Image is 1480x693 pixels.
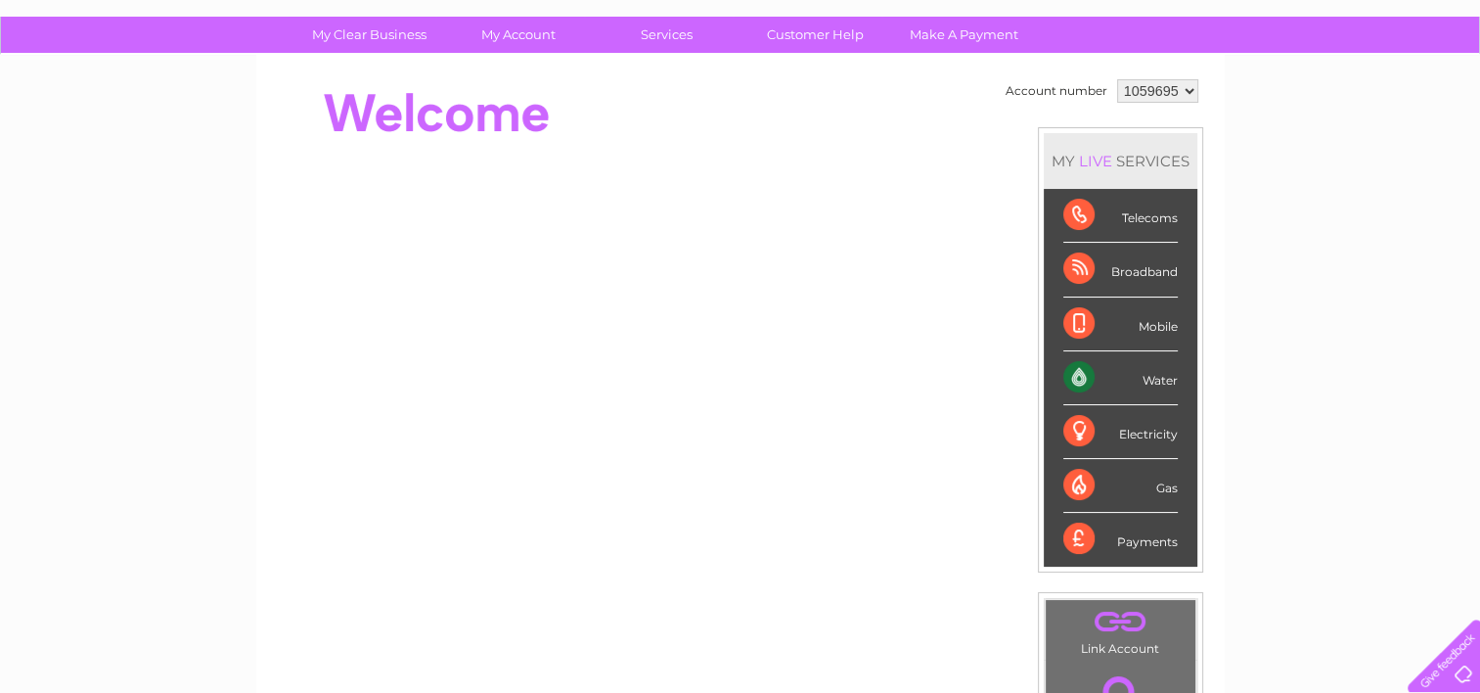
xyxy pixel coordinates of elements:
[1045,599,1196,661] td: Link Account
[1051,605,1190,639] a: .
[1075,152,1116,170] div: LIVE
[1350,83,1398,98] a: Contact
[1063,189,1178,243] div: Telecoms
[437,17,599,53] a: My Account
[1063,405,1178,459] div: Electricity
[1185,83,1228,98] a: Energy
[1239,83,1298,98] a: Telecoms
[735,17,896,53] a: Customer Help
[1310,83,1338,98] a: Blog
[279,11,1203,95] div: Clear Business is a trading name of Verastar Limited (registered in [GEOGRAPHIC_DATA] No. 3667643...
[586,17,747,53] a: Services
[1415,83,1461,98] a: Log out
[1044,133,1197,189] div: MY SERVICES
[1111,10,1246,34] a: 0333 014 3131
[1063,298,1178,351] div: Mobile
[289,17,450,53] a: My Clear Business
[1063,513,1178,566] div: Payments
[883,17,1045,53] a: Make A Payment
[1063,243,1178,297] div: Broadband
[1136,83,1173,98] a: Water
[1063,459,1178,513] div: Gas
[1001,74,1112,108] td: Account number
[1063,351,1178,405] div: Water
[52,51,152,111] img: logo.png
